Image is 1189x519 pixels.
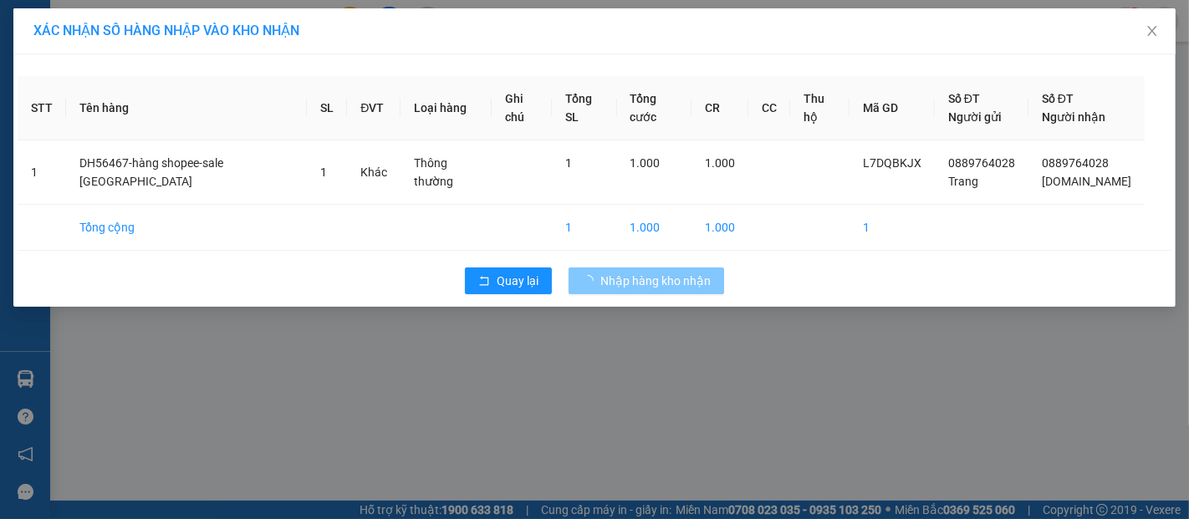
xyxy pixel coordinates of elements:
span: 1.000 [630,156,661,170]
span: [DOMAIN_NAME] [1042,175,1131,188]
td: 1 [552,205,616,251]
th: Mã GD [850,76,935,140]
span: Nhập hàng kho nhận [600,272,711,290]
span: 1.000 [705,156,735,170]
th: Tổng cước [617,76,691,140]
span: Số ĐT [1042,92,1074,105]
td: Tổng cộng [66,205,307,251]
span: Người gửi [948,110,1002,124]
span: Trang [948,175,978,188]
td: DH56467-hàng shopee-sale [GEOGRAPHIC_DATA] [66,140,307,205]
td: 1.000 [691,205,748,251]
span: loading [582,275,600,287]
span: L7DQBKJX [863,156,921,170]
th: CR [691,76,748,140]
th: SL [307,76,347,140]
th: ĐVT [347,76,401,140]
span: 0889764028 [948,156,1015,170]
td: 1.000 [617,205,691,251]
th: Thu hộ [790,76,850,140]
td: 1 [850,205,935,251]
span: 0889764028 [1042,156,1109,170]
th: Tên hàng [66,76,307,140]
span: rollback [478,275,490,288]
th: CC [748,76,790,140]
span: 1 [565,156,572,170]
span: Số ĐT [948,92,980,105]
span: 1 [320,165,327,179]
th: Tổng SL [552,76,616,140]
span: Người nhận [1042,110,1105,124]
th: STT [18,76,66,140]
button: Nhập hàng kho nhận [569,267,724,294]
span: close [1146,24,1159,38]
span: XÁC NHẬN SỐ HÀNG NHẬP VÀO KHO NHẬN [33,23,299,38]
th: Ghi chú [492,76,552,140]
button: Close [1129,8,1176,55]
td: 1 [18,140,66,205]
th: Loại hàng [401,76,492,140]
span: Quay lại [497,272,538,290]
td: Khác [347,140,401,205]
button: rollbackQuay lại [465,267,552,294]
td: Thông thường [401,140,492,205]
